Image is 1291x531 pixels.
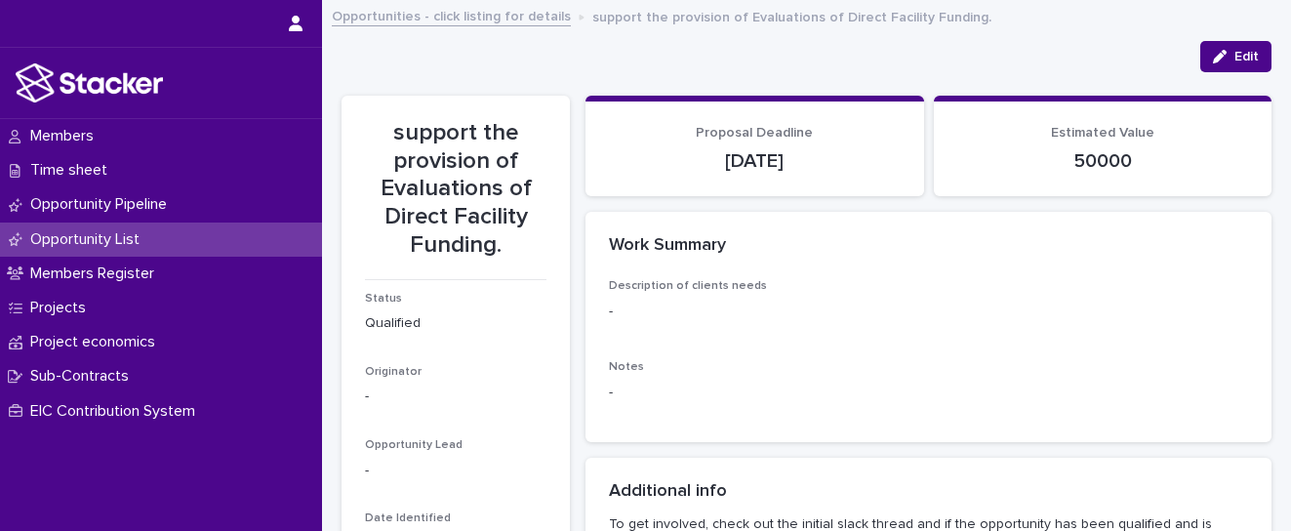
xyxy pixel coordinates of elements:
[365,439,463,451] span: Opportunity Lead
[332,4,571,26] a: Opportunities - click listing for details
[1051,126,1154,140] span: Estimated Value
[609,383,1248,403] p: -
[609,481,727,503] h2: Additional info
[609,361,644,373] span: Notes
[609,235,726,257] h2: Work Summary
[609,280,767,292] span: Description of clients needs
[16,63,163,102] img: stacker-logo-white.png
[22,195,182,214] p: Opportunity Pipeline
[22,299,101,317] p: Projects
[22,265,170,283] p: Members Register
[365,366,422,378] span: Originator
[365,461,546,481] div: -
[696,126,813,140] span: Proposal Deadline
[22,127,109,145] p: Members
[22,402,211,421] p: EIC Contribution System
[22,161,123,180] p: Time sheet
[365,512,451,524] span: Date Identified
[1234,50,1259,63] span: Edit
[609,302,1248,322] p: -
[22,333,171,351] p: Project economics
[957,149,1248,173] p: 50000
[365,313,546,334] p: Qualified
[365,119,546,260] p: support the provision of Evaluations of Direct Facility Funding.
[1200,41,1271,72] button: Edit
[365,387,546,407] div: -
[22,367,144,386] p: Sub-Contracts
[365,293,402,305] span: Status
[22,230,155,249] p: Opportunity List
[609,149,900,173] p: [DATE]
[592,5,991,26] p: support the provision of Evaluations of Direct Facility Funding.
